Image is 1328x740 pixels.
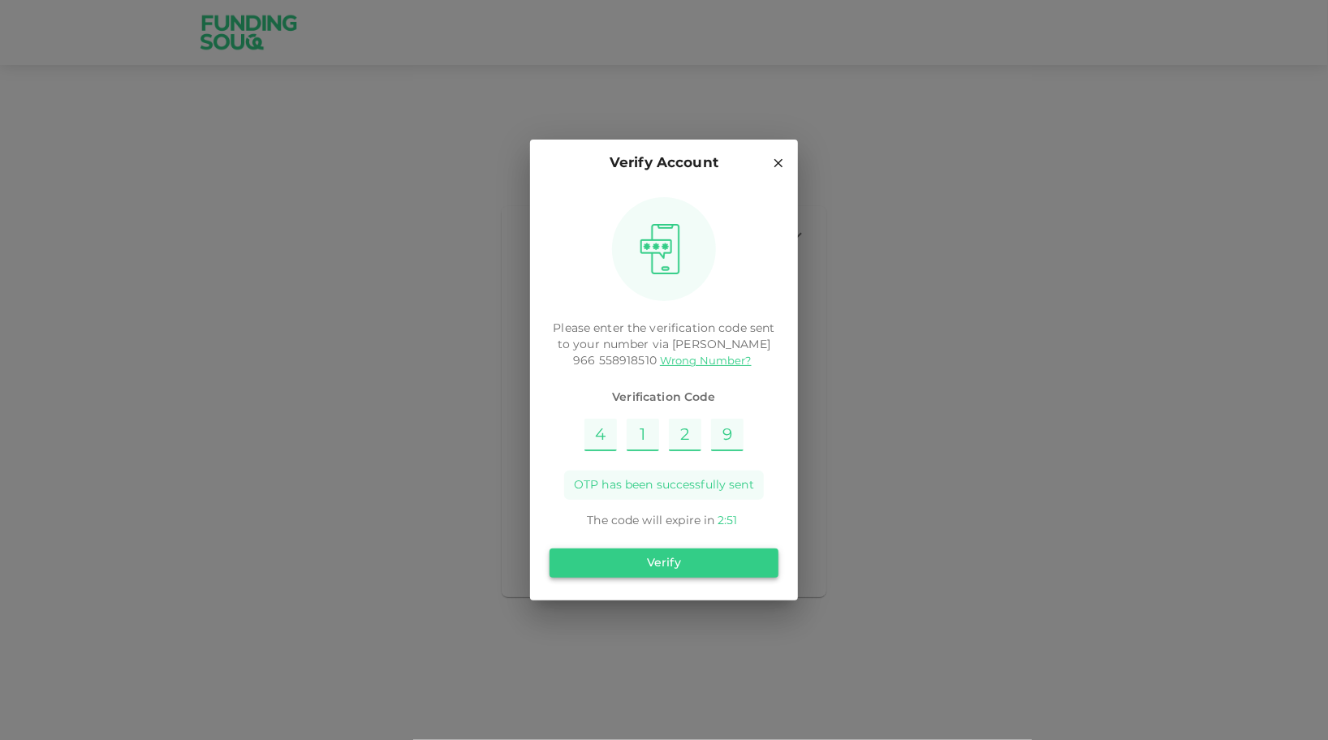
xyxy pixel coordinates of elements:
[584,419,617,451] input: Please enter OTP character 1
[627,419,659,451] input: Please enter OTP character 2
[550,389,778,406] span: Verification Code
[669,419,701,451] input: Please enter OTP character 3
[711,419,744,451] input: Please enter OTP character 4
[587,515,714,527] span: The code will expire in
[550,549,778,578] button: Verify
[550,321,778,369] p: Please enter the verification code sent to your number via [PERSON_NAME] 966 558918510
[574,477,754,493] span: OTP has been successfully sent
[634,223,686,275] img: otpImage
[718,515,738,527] span: 2 : 51
[660,356,752,367] a: Wrong Number?
[610,153,718,174] p: Verify Account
